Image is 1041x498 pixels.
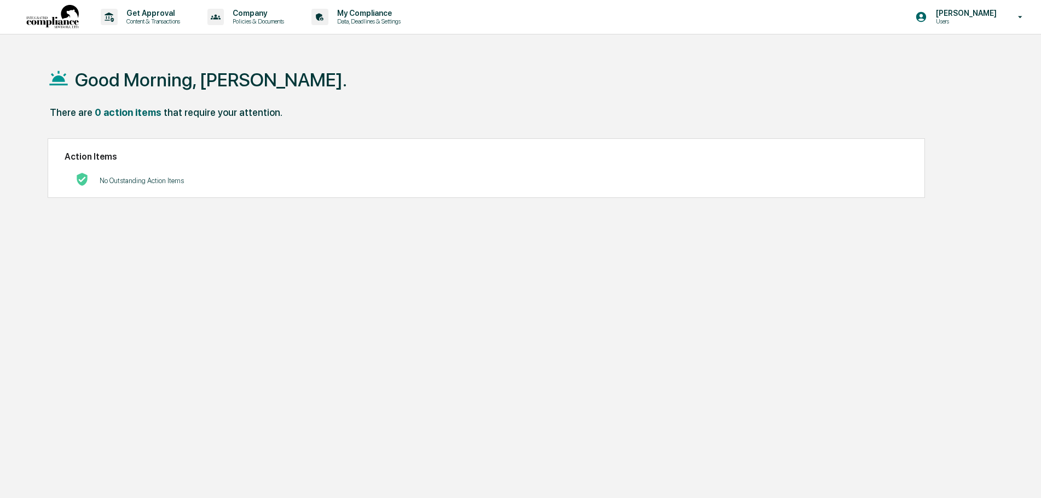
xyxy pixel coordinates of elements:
[328,17,406,25] p: Data, Deadlines & Settings
[50,107,92,118] div: There are
[75,69,347,91] h1: Good Morning, [PERSON_NAME].
[927,9,1002,17] p: [PERSON_NAME]
[224,17,290,25] p: Policies & Documents
[100,177,184,185] p: No Outstanding Action Items
[927,17,1002,25] p: Users
[65,151,908,162] h2: Action Items
[328,9,406,17] p: My Compliance
[76,173,89,186] img: No Actions logo
[118,9,186,17] p: Get Approval
[95,107,161,118] div: 0 action items
[118,17,186,25] p: Content & Transactions
[164,107,282,118] div: that require your attention.
[224,9,290,17] p: Company
[26,5,79,30] img: logo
